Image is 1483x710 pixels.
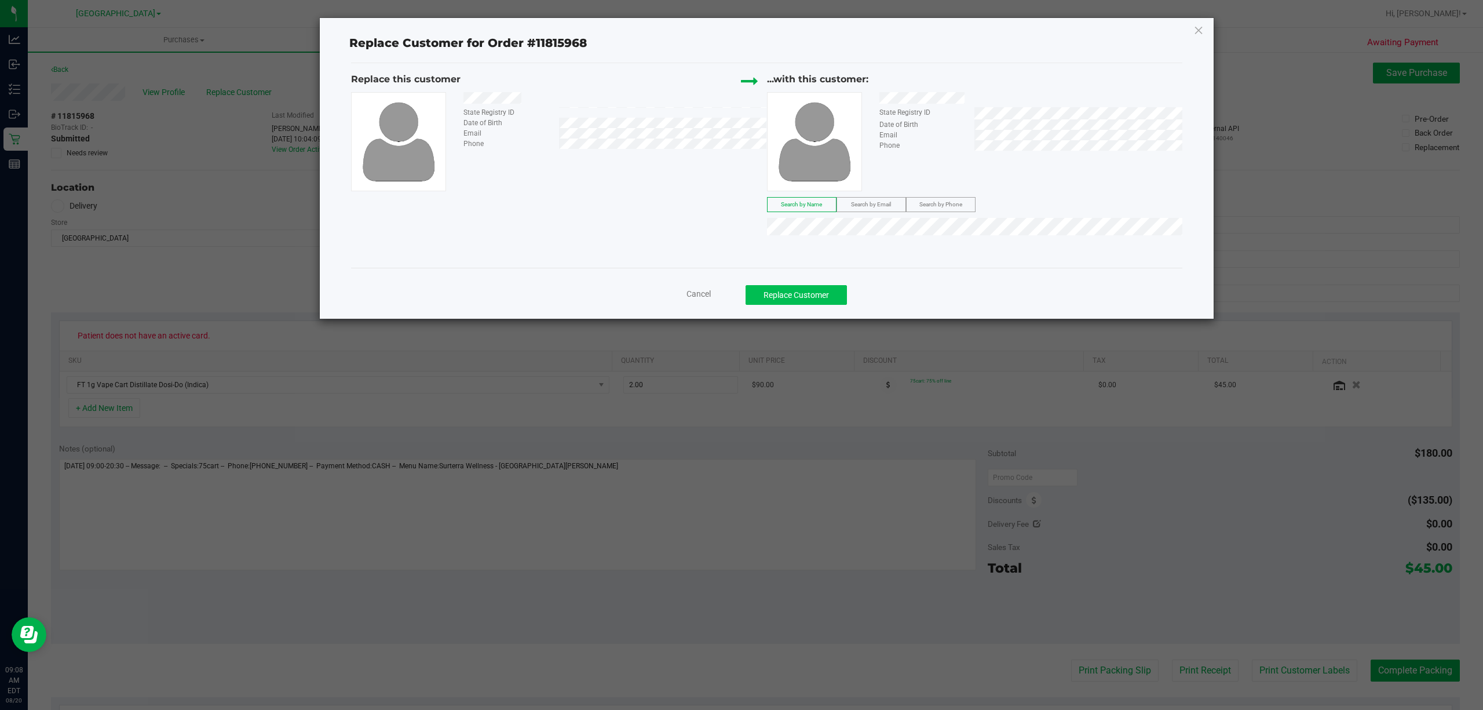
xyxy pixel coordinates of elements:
[851,201,891,207] span: Search by Email
[455,107,558,118] div: State Registry ID
[12,617,46,652] iframe: Resource center
[351,74,461,85] span: Replace this customer
[342,34,594,53] span: Replace Customer for Order #11815968
[770,97,859,185] img: user-icon.png
[686,289,711,298] span: Cancel
[871,107,974,118] div: State Registry ID
[781,201,822,207] span: Search by Name
[455,128,558,139] div: Email
[871,119,974,130] div: Date of Birth
[455,139,558,149] div: Phone
[455,118,558,128] div: Date of Birth
[871,130,974,140] div: Email
[767,74,868,85] span: ...with this customer:
[919,201,962,207] span: Search by Phone
[871,140,974,151] div: Phone
[746,285,847,305] button: Replace Customer
[354,97,443,185] img: user-icon.png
